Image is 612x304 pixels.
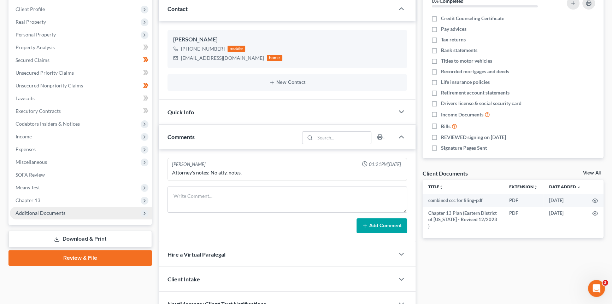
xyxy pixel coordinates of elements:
div: Client Documents [423,170,468,177]
input: Search... [315,132,371,144]
span: Lawsuits [16,95,35,101]
td: [DATE] [543,207,587,233]
a: View All [583,171,601,176]
a: Titleunfold_more [428,184,443,189]
span: Hire a Virtual Paralegal [167,251,225,258]
span: Comments [167,133,195,140]
span: Client Intake [167,276,200,282]
div: [PERSON_NAME] [173,35,401,44]
span: Client Profile [16,6,45,12]
a: Executory Contracts [10,105,152,117]
span: Codebtors Insiders & Notices [16,121,80,127]
div: home [267,55,282,61]
span: Pay advices [441,25,466,33]
span: Life insurance policies [441,79,490,86]
span: Tax returns [441,36,466,43]
span: Executory Contracts [16,108,61,114]
iframe: Intercom live chat [588,280,605,297]
span: Personal Property [16,31,56,38]
span: Recorded mortgages and deeds [441,68,509,75]
td: PDF [504,207,543,233]
div: [EMAIL_ADDRESS][DOMAIN_NAME] [181,55,264,62]
span: Secured Claims [16,57,49,63]
span: Income Documents [441,111,483,118]
td: Chapter 13 Plan (Eastern District of [US_STATE] - Revised 12/2023 ) [423,207,504,233]
span: Unsecured Nonpriority Claims [16,82,83,88]
span: Drivers license & social security card [441,100,522,107]
span: 3 [602,280,608,286]
span: Expenses [16,146,36,152]
span: Property Analysis [16,44,55,50]
i: unfold_more [534,185,538,189]
span: Bills [441,123,451,130]
div: [PERSON_NAME] [172,161,206,168]
span: Additional Documents [16,210,65,216]
span: Signature Pages Sent [441,144,487,151]
div: Attorney's notes: No atty. notes. [172,169,402,176]
span: REVIEWED signing on [DATE] [441,134,506,141]
span: Credit Counseling Certificate [441,15,504,22]
button: New Contact [173,80,401,85]
a: Property Analysis [10,41,152,54]
i: unfold_more [439,185,443,189]
button: Add Comment [357,218,407,233]
span: Real Property [16,19,46,25]
span: Chapter 13 [16,197,40,203]
i: expand_more [577,185,581,189]
a: Date Added expand_more [549,184,581,189]
a: Unsecured Nonpriority Claims [10,79,152,92]
a: Lawsuits [10,92,152,105]
a: SOFA Review [10,168,152,181]
span: Unsecured Priority Claims [16,70,74,76]
span: Quick Info [167,109,194,115]
td: combined ccc for filing-pdf [423,194,504,207]
span: Miscellaneous [16,159,47,165]
span: Means Test [16,184,40,190]
span: Retirement account statements [441,89,510,96]
a: Unsecured Priority Claims [10,67,152,79]
a: Extensionunfold_more [509,184,538,189]
td: PDF [504,194,543,207]
a: Secured Claims [10,54,152,67]
div: [PHONE_NUMBER] [181,45,225,52]
span: Contact [167,5,188,12]
a: Download & Print [8,231,152,247]
span: Bank statements [441,47,477,54]
td: [DATE] [543,194,587,207]
span: SOFA Review [16,172,45,178]
span: 01:21PM[DATE] [369,161,401,168]
div: mobile [228,46,245,52]
a: Review & File [8,250,152,266]
span: Titles to motor vehicles [441,57,492,64]
span: Income [16,133,32,139]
